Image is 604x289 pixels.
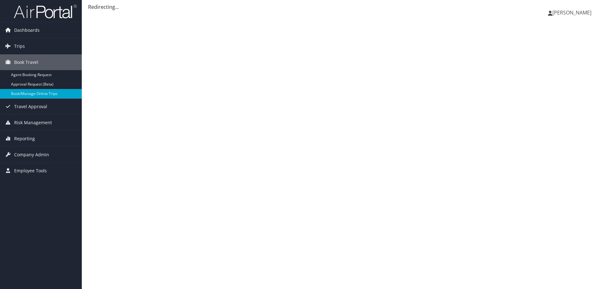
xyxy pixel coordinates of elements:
[14,131,35,147] span: Reporting
[14,163,47,179] span: Employee Tools
[88,3,598,11] div: Redirecting...
[552,9,591,16] span: [PERSON_NAME]
[14,147,49,163] span: Company Admin
[14,99,47,114] span: Travel Approval
[14,115,52,131] span: Risk Management
[14,22,40,38] span: Dashboards
[14,4,77,19] img: airportal-logo.png
[548,3,598,22] a: [PERSON_NAME]
[14,38,25,54] span: Trips
[14,54,38,70] span: Book Travel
